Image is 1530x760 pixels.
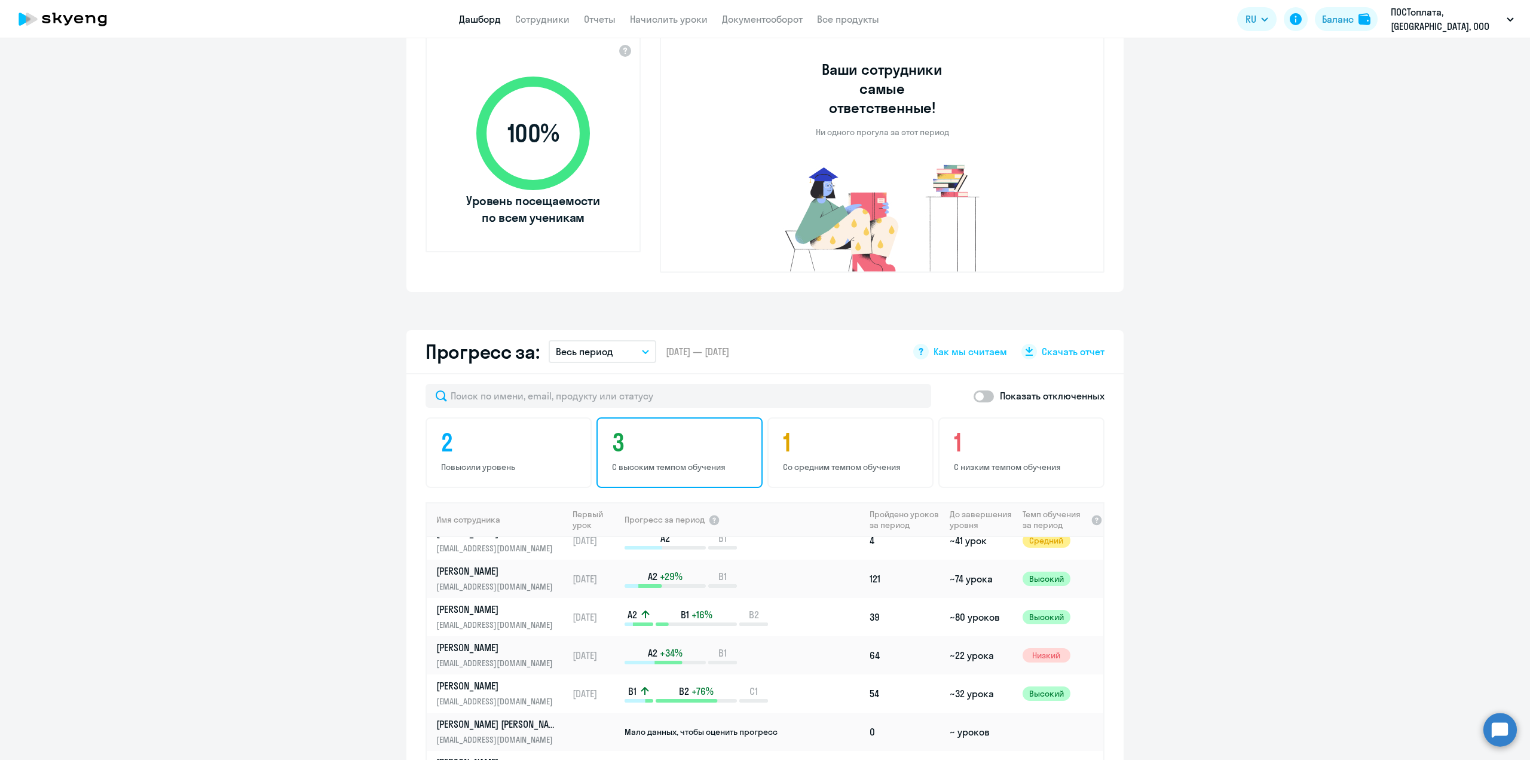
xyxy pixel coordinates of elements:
[945,521,1017,560] td: ~41 урок
[436,603,567,631] a: [PERSON_NAME][EMAIL_ADDRESS][DOMAIN_NAME]
[436,542,559,555] p: [EMAIL_ADDRESS][DOMAIN_NAME]
[945,674,1017,713] td: ~32 урока
[549,340,656,363] button: Весь период
[806,60,959,117] h3: Ваши сотрудники самые ответственные!
[783,462,922,472] p: Со средним темпом обучения
[1322,12,1354,26] div: Баланс
[865,713,945,751] td: 0
[568,636,623,674] td: [DATE]
[436,733,559,746] p: [EMAIL_ADDRESS][DOMAIN_NAME]
[556,344,613,359] p: Весь период
[628,685,637,698] span: B1
[1023,533,1070,548] span: Средний
[436,679,567,708] a: [PERSON_NAME][EMAIL_ADDRESS][DOMAIN_NAME]
[691,685,714,698] span: +76%
[1315,7,1378,31] button: Балансbalance
[783,428,922,457] h4: 1
[945,713,1017,751] td: ~ уроков
[436,641,567,670] a: [PERSON_NAME][EMAIL_ADDRESS][DOMAIN_NAME]
[459,13,501,25] a: Дашборд
[436,695,559,708] p: [EMAIL_ADDRESS][DOMAIN_NAME]
[865,502,945,537] th: Пройдено уроков за период
[1023,686,1070,701] span: Высокий
[660,646,683,660] span: +34%
[1237,7,1277,31] button: RU
[441,428,580,457] h4: 2
[436,641,559,654] p: [PERSON_NAME]
[464,119,602,148] span: 100 %
[666,345,729,358] span: [DATE] — [DATE]
[648,570,657,583] span: A2
[718,570,727,583] span: B1
[427,502,568,537] th: Имя сотрудника
[436,603,559,616] p: [PERSON_NAME]
[568,521,623,560] td: [DATE]
[1023,509,1087,530] span: Темп обучения за период
[945,636,1017,674] td: ~22 урока
[660,570,683,583] span: +29%
[436,679,559,692] p: [PERSON_NAME]
[441,462,580,472] p: Повысили уровень
[817,13,879,25] a: Все продукты
[568,598,623,636] td: [DATE]
[865,560,945,598] td: 121
[1023,610,1070,624] span: Высокий
[436,580,559,593] p: [EMAIL_ADDRESS][DOMAIN_NAME]
[1023,572,1070,586] span: Высокий
[568,674,623,713] td: [DATE]
[681,608,689,621] span: B1
[436,718,559,731] p: [PERSON_NAME] [PERSON_NAME]
[612,428,751,457] h4: 3
[1042,345,1104,358] span: Скачать отчет
[648,646,657,660] span: A2
[515,13,570,25] a: Сотрудники
[954,462,1093,472] p: С низким темпом обучения
[436,564,559,578] p: [PERSON_NAME]
[628,608,637,621] span: A2
[1358,13,1370,25] img: balance
[1000,389,1104,403] p: Показать отключенных
[568,560,623,598] td: [DATE]
[865,521,945,560] td: 4
[584,13,616,25] a: Отчеты
[660,532,670,545] span: A2
[436,618,559,631] p: [EMAIL_ADDRESS][DOMAIN_NAME]
[625,727,778,737] span: Мало данных, чтобы оценить прогресс
[630,13,708,25] a: Начислить уроки
[436,526,567,555] a: [PERSON_NAME][EMAIL_ADDRESS][DOMAIN_NAME]
[749,685,758,698] span: C1
[436,718,567,746] a: [PERSON_NAME] [PERSON_NAME][EMAIL_ADDRESS][DOMAIN_NAME]
[691,608,712,621] span: +16%
[749,608,759,621] span: B2
[1385,5,1520,33] button: ПОСТоплата, [GEOGRAPHIC_DATA], ООО
[426,340,539,364] h2: Прогресс за:
[568,502,623,537] th: Первый урок
[1246,12,1256,26] span: RU
[865,674,945,713] td: 54
[865,636,945,674] td: 64
[718,532,727,545] span: B1
[1391,5,1502,33] p: ПОСТоплата, [GEOGRAPHIC_DATA], ООО
[945,598,1017,636] td: ~80 уроков
[718,646,727,660] span: B1
[763,161,1002,271] img: no-truants
[426,384,931,408] input: Поиск по имени, email, продукту или статусу
[934,345,1007,358] span: Как мы считаем
[945,502,1017,537] th: До завершения уровня
[436,564,567,593] a: [PERSON_NAME][EMAIL_ADDRESS][DOMAIN_NAME]
[1023,648,1070,663] span: Низкий
[816,127,949,138] p: Ни одного прогула за этот период
[722,13,803,25] a: Документооборот
[625,514,705,525] span: Прогресс за период
[865,598,945,636] td: 39
[464,193,602,226] span: Уровень посещаемости по всем ученикам
[945,560,1017,598] td: ~74 урока
[612,462,751,472] p: С высоким темпом обучения
[436,657,559,670] p: [EMAIL_ADDRESS][DOMAIN_NAME]
[679,685,689,698] span: B2
[954,428,1093,457] h4: 1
